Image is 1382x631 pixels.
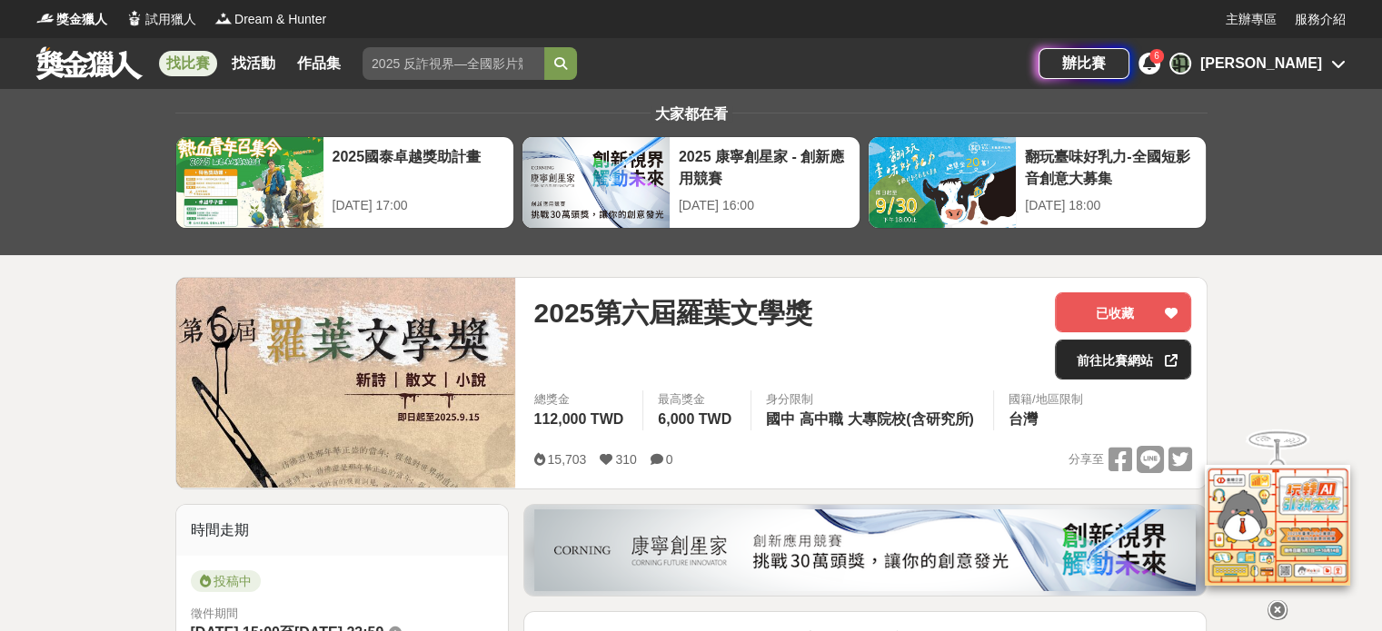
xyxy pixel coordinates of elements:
div: 時間走期 [176,505,509,556]
div: [PERSON_NAME] [1200,53,1322,74]
span: 徵件期間 [191,606,238,620]
a: 前往比賽網站 [1055,340,1191,380]
img: Logo [214,9,233,27]
span: 總獎金 [533,390,628,409]
span: Dream & Hunter [234,10,326,29]
span: 投稿中 [191,570,261,592]
div: 身分限制 [766,390,979,409]
a: 主辦專區 [1226,10,1277,29]
span: 112,000 TWD [533,411,623,427]
span: 獎金獵人 [56,10,107,29]
span: 2025第六屆羅葉文學獎 [533,292,812,333]
div: [DATE] 18:00 [1025,196,1197,215]
div: 莊 [1169,53,1191,74]
span: 310 [615,452,636,467]
span: 高中職 [800,411,843,427]
span: 15,703 [547,452,586,467]
a: 翻玩臺味好乳力-全國短影音創意大募集[DATE] 18:00 [868,136,1207,229]
a: 2025國泰卓越獎助計畫[DATE] 17:00 [175,136,514,229]
span: 最高獎金 [658,390,736,409]
a: 作品集 [290,51,348,76]
img: Logo [36,9,55,27]
img: Cover Image [176,278,516,488]
div: 國籍/地區限制 [1009,390,1083,409]
span: 國中 [766,411,795,427]
input: 2025 反詐視界—全國影片競賽 [363,47,544,80]
div: [DATE] 17:00 [333,196,504,215]
a: 服務介紹 [1295,10,1346,29]
a: 辦比賽 [1039,48,1129,79]
img: be6ed63e-7b41-4cb8-917a-a53bd949b1b4.png [534,509,1196,591]
div: 翻玩臺味好乳力-全國短影音創意大募集 [1025,146,1197,187]
img: d2146d9a-e6f6-4337-9592-8cefde37ba6b.png [1205,456,1350,577]
span: 大專院校(含研究所) [848,411,974,427]
a: Logo試用獵人 [125,10,196,29]
span: 6,000 TWD [658,411,731,427]
span: 分享至 [1068,446,1103,473]
button: 已收藏 [1055,292,1191,332]
a: 找活動 [224,51,283,76]
div: 2025國泰卓越獎助計畫 [333,146,504,187]
a: 找比賽 [159,51,217,76]
a: 2025 康寧創星家 - 創新應用競賽[DATE] 16:00 [522,136,860,229]
span: 大家都在看 [651,106,732,122]
span: 6 [1154,51,1159,61]
div: 2025 康寧創星家 - 創新應用競賽 [679,146,850,187]
a: LogoDream & Hunter [214,10,326,29]
span: 台灣 [1009,411,1038,427]
span: 試用獵人 [145,10,196,29]
span: 0 [666,452,673,467]
img: Logo [125,9,144,27]
a: Logo獎金獵人 [36,10,107,29]
div: [DATE] 16:00 [679,196,850,215]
